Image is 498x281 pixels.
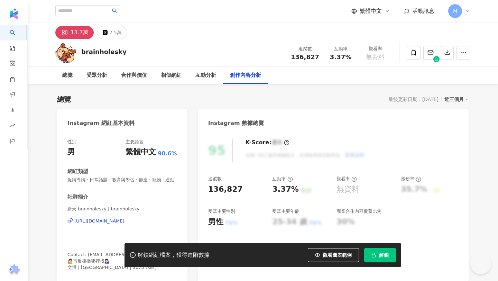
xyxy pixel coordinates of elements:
div: 男 [67,147,75,157]
div: 追蹤數 [208,176,222,182]
div: 無資料 [336,184,359,195]
span: Contact: [EMAIL_ADDRESS][DOMAIN_NAME] 🙋🏻市集擺攤哪裡找💁🏻‍♀️ 文博｜[GEOGRAPHIC_DATA]｜S073 (K區） [67,252,166,270]
div: 追蹤數 [291,45,319,52]
div: 創作內容分析 [230,71,261,80]
div: 觀看率 [362,45,388,52]
div: 相似網紅 [161,71,182,80]
div: Instagram 網紅基本資料 [67,119,135,127]
span: 活動訊息 [412,8,434,14]
div: K-Score : [246,139,289,146]
span: 無資料 [366,54,385,61]
div: 受眾分析 [86,71,107,80]
div: 近三個月 [444,95,469,104]
div: brainholesky [81,47,127,56]
div: 漲粉率 [401,176,421,182]
button: 觀看圖表範例 [308,248,359,262]
button: 13.7萬 [55,26,94,39]
span: 136,827 [291,53,319,61]
div: 受眾主要性別 [208,208,235,215]
div: 解鎖網紅檔案，獲得進階數據 [138,252,210,259]
div: 繁體中文 [126,147,156,157]
span: 解鎖 [379,252,389,258]
span: 促購導購 · 日常話題 · 教育與學習 · 節慶 · 寵物 · 運動 [67,177,177,183]
span: 90.6% [158,150,177,157]
span: search [112,8,117,13]
span: 3.37% [330,54,351,61]
img: chrome extension [7,264,21,275]
div: 互動率 [328,45,354,52]
a: search [10,25,24,52]
div: 13.7萬 [71,28,89,37]
div: 主要語言 [126,139,144,145]
span: 繁體中文 [360,7,382,15]
a: [URL][DOMAIN_NAME] [67,218,177,224]
img: KOL Avatar [55,43,76,63]
div: 商業合作內容覆蓋比例 [336,208,381,215]
div: 總覽 [62,71,73,80]
span: M [453,7,457,15]
button: 2.5萬 [97,26,127,39]
div: 總覽 [57,94,71,104]
div: 136,827 [208,184,243,195]
button: 解鎖 [364,248,396,262]
div: 網紅類型 [67,168,88,175]
div: 互動分析 [195,71,216,80]
span: rise [10,119,15,134]
div: 互動率 [272,176,293,182]
div: 最後更新日期：[DATE] [388,97,439,102]
div: 觀看率 [336,176,357,182]
div: [URL][DOMAIN_NAME] [74,218,124,224]
span: 觀看圖表範例 [323,252,352,258]
img: logo icon [8,8,19,19]
div: 3.37% [272,184,298,195]
div: Instagram 數據總覽 [208,119,264,127]
div: 社群簡介 [67,193,88,201]
div: 合作與價值 [121,71,147,80]
div: 2.5萬 [109,28,122,37]
div: 男性 [208,217,223,227]
div: 受眾主要年齡 [272,208,299,215]
div: 性別 [67,139,76,145]
span: 新夭 brainholesky | brainholesky [67,206,177,212]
